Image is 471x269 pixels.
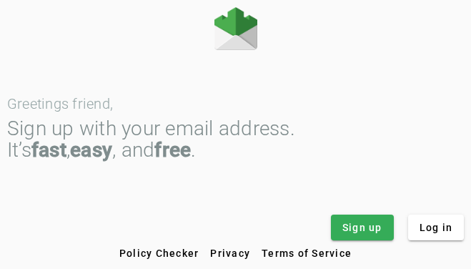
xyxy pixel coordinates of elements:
[70,138,112,162] strong: easy
[7,118,464,161] div: Sign up with your email address. It’s , , and .
[154,138,191,162] strong: free
[331,215,394,240] button: Sign up
[262,248,352,259] span: Terms of Service
[204,240,256,266] button: Privacy
[408,215,465,240] button: Log in
[210,248,250,259] span: Privacy
[114,240,205,266] button: Policy Checker
[7,97,464,111] div: Greetings friend,
[342,220,382,235] span: Sign up
[31,138,66,162] strong: fast
[420,220,453,235] span: Log in
[256,240,357,266] button: Terms of Service
[119,248,199,259] span: Policy Checker
[214,7,257,50] img: Fraudmarc Logo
